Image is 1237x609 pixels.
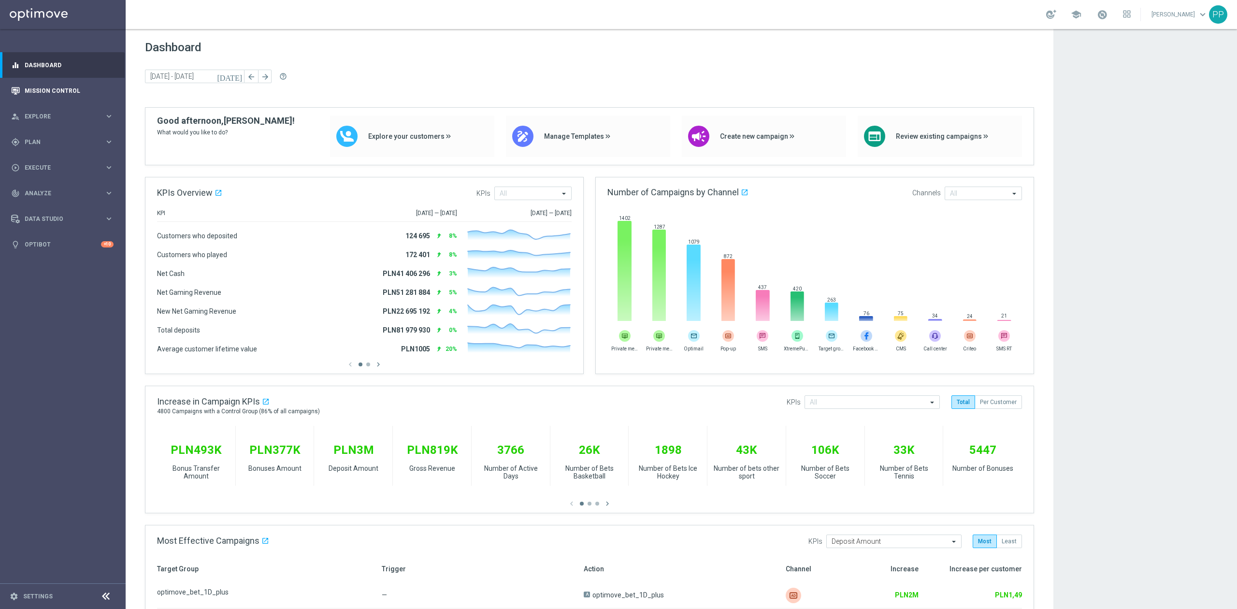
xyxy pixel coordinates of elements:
button: play_circle_outline Execute keyboard_arrow_right [11,164,114,172]
span: Explore [25,114,104,119]
span: Plan [25,139,104,145]
button: gps_fixed Plan keyboard_arrow_right [11,138,114,146]
div: Data Studio [11,215,104,223]
div: Explore [11,112,104,121]
button: Mission Control [11,87,114,95]
span: Data Studio [25,216,104,222]
div: Mission Control [11,78,114,103]
div: Dashboard [11,52,114,78]
a: [PERSON_NAME]keyboard_arrow_down [1151,7,1209,22]
i: keyboard_arrow_right [104,163,114,172]
a: Dashboard [25,52,114,78]
div: Plan [11,138,104,146]
button: track_changes Analyze keyboard_arrow_right [11,189,114,197]
button: equalizer Dashboard [11,61,114,69]
div: +10 [101,241,114,247]
i: keyboard_arrow_right [104,112,114,121]
div: Optibot [11,232,114,257]
i: lightbulb [11,240,20,249]
button: Data Studio keyboard_arrow_right [11,215,114,223]
i: settings [10,592,18,601]
span: keyboard_arrow_down [1197,9,1208,20]
i: track_changes [11,189,20,198]
span: school [1071,9,1081,20]
i: keyboard_arrow_right [104,137,114,146]
i: gps_fixed [11,138,20,146]
button: lightbulb Optibot +10 [11,241,114,248]
a: Mission Control [25,78,114,103]
div: Execute [11,163,104,172]
i: play_circle_outline [11,163,20,172]
i: keyboard_arrow_right [104,214,114,223]
span: Analyze [25,190,104,196]
div: Analyze [11,189,104,198]
i: person_search [11,112,20,121]
a: Optibot [25,232,101,257]
button: person_search Explore keyboard_arrow_right [11,113,114,120]
i: keyboard_arrow_right [104,188,114,198]
span: Execute [25,165,104,171]
i: equalizer [11,61,20,70]
div: PP [1209,5,1227,24]
a: Settings [23,594,53,599]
